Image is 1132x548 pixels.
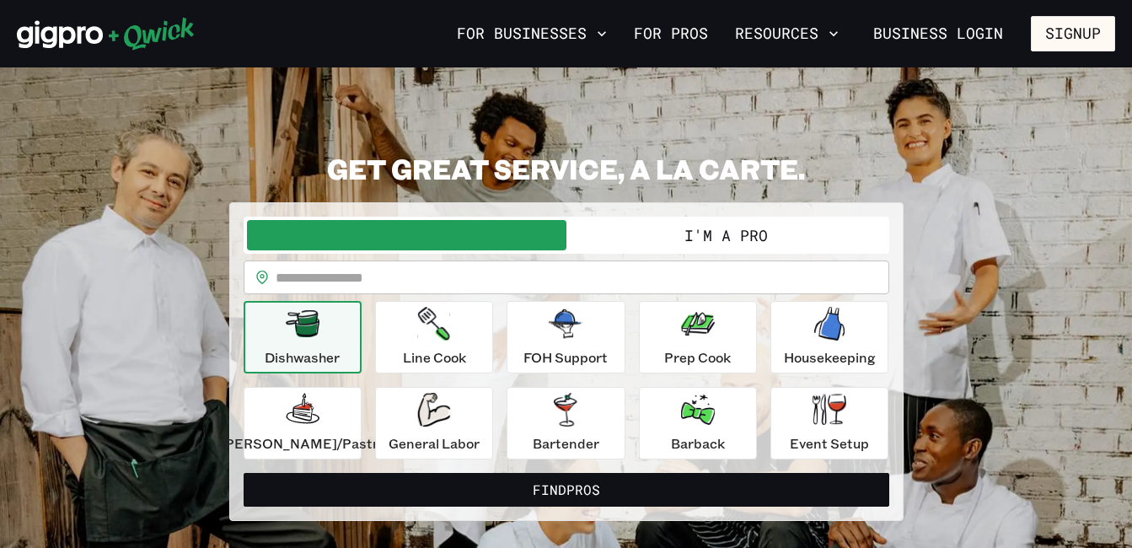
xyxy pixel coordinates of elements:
a: Business Login [859,16,1017,51]
button: Prep Cook [639,301,757,373]
button: FindPros [244,473,889,507]
p: FOH Support [523,347,608,368]
p: Prep Cook [664,347,731,368]
button: For Businesses [450,19,614,48]
button: Resources [728,19,845,48]
p: Barback [671,433,725,454]
button: Signup [1031,16,1115,51]
button: I'm a Business [247,220,566,250]
button: Barback [639,387,757,459]
button: Event Setup [770,387,888,459]
button: Line Cook [375,301,493,373]
button: [PERSON_NAME]/Pastry [244,387,362,459]
p: [PERSON_NAME]/Pastry [220,433,385,454]
button: Bartender [507,387,625,459]
p: General Labor [389,433,480,454]
p: Housekeeping [784,347,876,368]
p: Dishwasher [265,347,340,368]
p: Bartender [533,433,599,454]
button: I'm a Pro [566,220,886,250]
button: Dishwasher [244,301,362,373]
h2: GET GREAT SERVICE, A LA CARTE. [229,152,904,185]
button: Housekeeping [770,301,888,373]
button: General Labor [375,387,493,459]
button: FOH Support [507,301,625,373]
p: Line Cook [403,347,466,368]
a: For Pros [627,19,715,48]
p: Event Setup [790,433,869,454]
